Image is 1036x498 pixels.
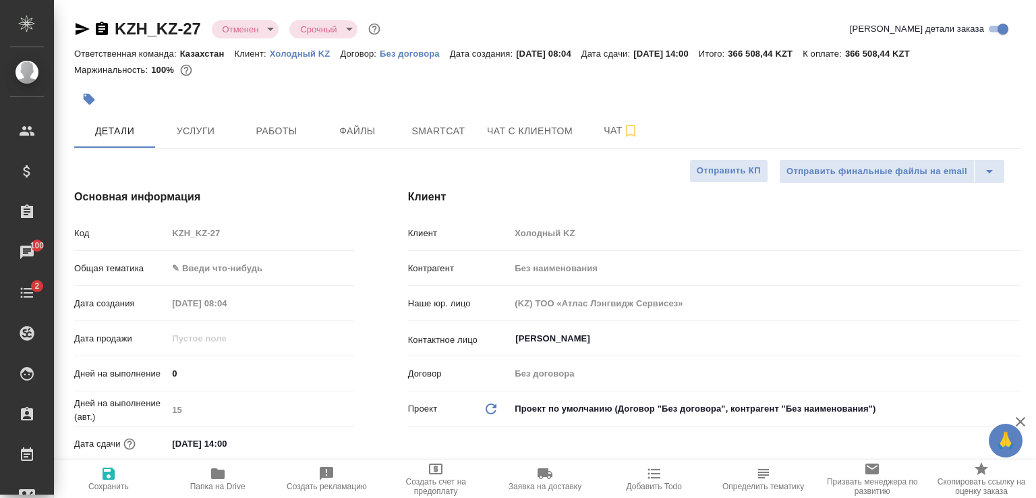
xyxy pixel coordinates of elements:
[270,47,341,59] a: Холодный KZ
[74,437,121,451] p: Дата сдачи
[340,49,380,59] p: Договор:
[826,477,919,496] span: Призвать менеджера по развитию
[167,257,353,280] div: ✎ Введи что-нибудь
[589,122,654,139] span: Чат
[296,24,341,35] button: Срочный
[54,460,163,498] button: Сохранить
[408,227,511,240] p: Клиент
[510,258,1021,278] input: Пустое поле
[22,239,53,252] span: 100
[26,279,47,293] span: 2
[366,20,383,38] button: Доп статусы указывают на важность/срочность заказа
[74,227,167,240] p: Код
[74,189,354,205] h4: Основная информация
[633,49,699,59] p: [DATE] 14:00
[167,364,353,383] input: ✎ Введи что-нибудь
[779,159,975,184] button: Отправить финальные файлы на email
[408,367,511,381] p: Договор
[287,482,367,491] span: Создать рекламацию
[600,460,709,498] button: Добавить Todo
[935,477,1028,496] span: Скопировать ссылку на оценку заказа
[177,61,195,79] button: 0.00 KZT;
[490,460,600,498] button: Заявка на доставку
[722,482,804,491] span: Определить тематику
[516,49,581,59] p: [DATE] 08:04
[74,297,167,310] p: Дата создания
[989,424,1023,458] button: 🙏
[408,402,438,416] p: Проект
[3,236,51,269] a: 100
[74,84,104,114] button: Добавить тэг
[408,189,1021,205] h4: Клиент
[689,159,768,183] button: Отправить КП
[270,49,341,59] p: Холодный KZ
[82,123,147,140] span: Детали
[408,262,511,275] p: Контрагент
[697,163,761,179] span: Отправить КП
[74,21,90,37] button: Скопировать ссылку для ЯМессенджера
[380,49,450,59] p: Без договора
[728,49,803,59] p: 366 508,44 KZT
[212,20,279,38] div: Отменен
[509,482,581,491] span: Заявка на доставку
[627,482,682,491] span: Добавить Todo
[389,477,482,496] span: Создать счет на предоплату
[510,223,1021,243] input: Пустое поле
[88,482,129,491] span: Сохранить
[74,367,167,381] p: Дней на выполнение
[623,123,639,139] svg: Подписаться
[994,426,1017,455] span: 🙏
[115,20,201,38] a: KZH_KZ-27
[172,262,337,275] div: ✎ Введи что-нибудь
[163,460,272,498] button: Папка на Drive
[1014,337,1016,340] button: Open
[699,49,728,59] p: Итого:
[381,460,490,498] button: Создать счет на предоплату
[581,49,633,59] p: Дата сдачи:
[94,21,110,37] button: Скопировать ссылку
[325,123,390,140] span: Файлы
[3,276,51,310] a: 2
[803,49,845,59] p: К оплате:
[510,364,1021,383] input: Пустое поле
[167,223,353,243] input: Пустое поле
[74,397,167,424] p: Дней на выполнение (авт.)
[244,123,309,140] span: Работы
[234,49,269,59] p: Клиент:
[927,460,1036,498] button: Скопировать ссылку на оценку заказа
[167,400,353,420] input: Пустое поле
[510,294,1021,313] input: Пустое поле
[74,49,180,59] p: Ответственная команда:
[272,460,382,498] button: Создать рекламацию
[779,159,1005,184] div: split button
[74,65,151,75] p: Маржинальность:
[121,435,138,453] button: Если добавить услуги и заполнить их объемом, то дата рассчитается автоматически
[380,47,450,59] a: Без договора
[408,297,511,310] p: Наше юр. лицо
[167,329,285,348] input: Пустое поле
[850,22,984,36] span: [PERSON_NAME] детали заказа
[408,333,511,347] p: Контактное лицо
[289,20,357,38] div: Отменен
[406,123,471,140] span: Smartcat
[817,460,927,498] button: Призвать менеджера по развитию
[167,294,285,313] input: Пустое поле
[786,164,967,179] span: Отправить финальные файлы на email
[190,482,246,491] span: Папка на Drive
[163,123,228,140] span: Услуги
[74,262,167,275] p: Общая тематика
[167,434,285,453] input: ✎ Введи что-нибудь
[450,49,516,59] p: Дата создания:
[487,123,573,140] span: Чат с клиентом
[219,24,263,35] button: Отменен
[709,460,818,498] button: Определить тематику
[74,332,167,345] p: Дата продажи
[151,65,177,75] p: 100%
[510,397,1021,420] div: Проект по умолчанию (Договор "Без договора", контрагент "Без наименования")
[845,49,920,59] p: 366 508,44 KZT
[180,49,235,59] p: Казахстан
